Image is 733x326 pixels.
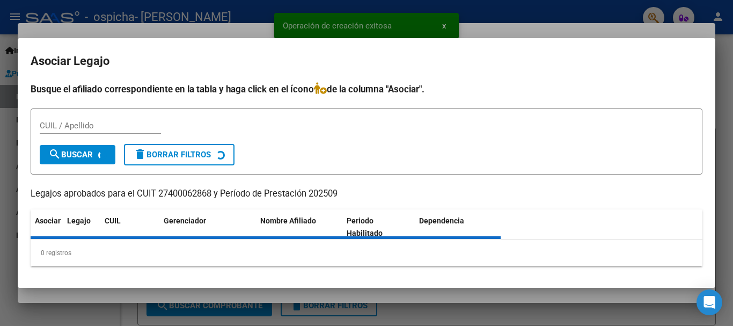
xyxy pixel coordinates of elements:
span: Dependencia [419,216,464,225]
span: Asociar [35,216,61,225]
span: Borrar Filtros [134,150,211,160]
div: Open Intercom Messenger [697,289,722,315]
span: Periodo Habilitado [347,216,383,237]
span: Nombre Afiliado [260,216,316,225]
datatable-header-cell: Nombre Afiliado [256,209,342,245]
span: Gerenciador [164,216,206,225]
h4: Busque el afiliado correspondiente en la tabla y haga click en el ícono de la columna "Asociar". [31,82,702,96]
datatable-header-cell: Gerenciador [159,209,256,245]
p: Legajos aprobados para el CUIT 27400062868 y Período de Prestación 202509 [31,187,702,201]
h2: Asociar Legajo [31,51,702,71]
span: Legajo [67,216,91,225]
datatable-header-cell: Dependencia [415,209,501,245]
datatable-header-cell: Periodo Habilitado [342,209,415,245]
mat-icon: delete [134,148,146,161]
button: Buscar [40,145,115,164]
datatable-header-cell: Legajo [63,209,100,245]
span: CUIL [105,216,121,225]
span: Buscar [48,150,93,160]
button: Borrar Filtros [124,144,234,165]
mat-icon: search [48,148,61,161]
div: 0 registros [31,240,702,266]
datatable-header-cell: Asociar [31,209,63,245]
datatable-header-cell: CUIL [100,209,159,245]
